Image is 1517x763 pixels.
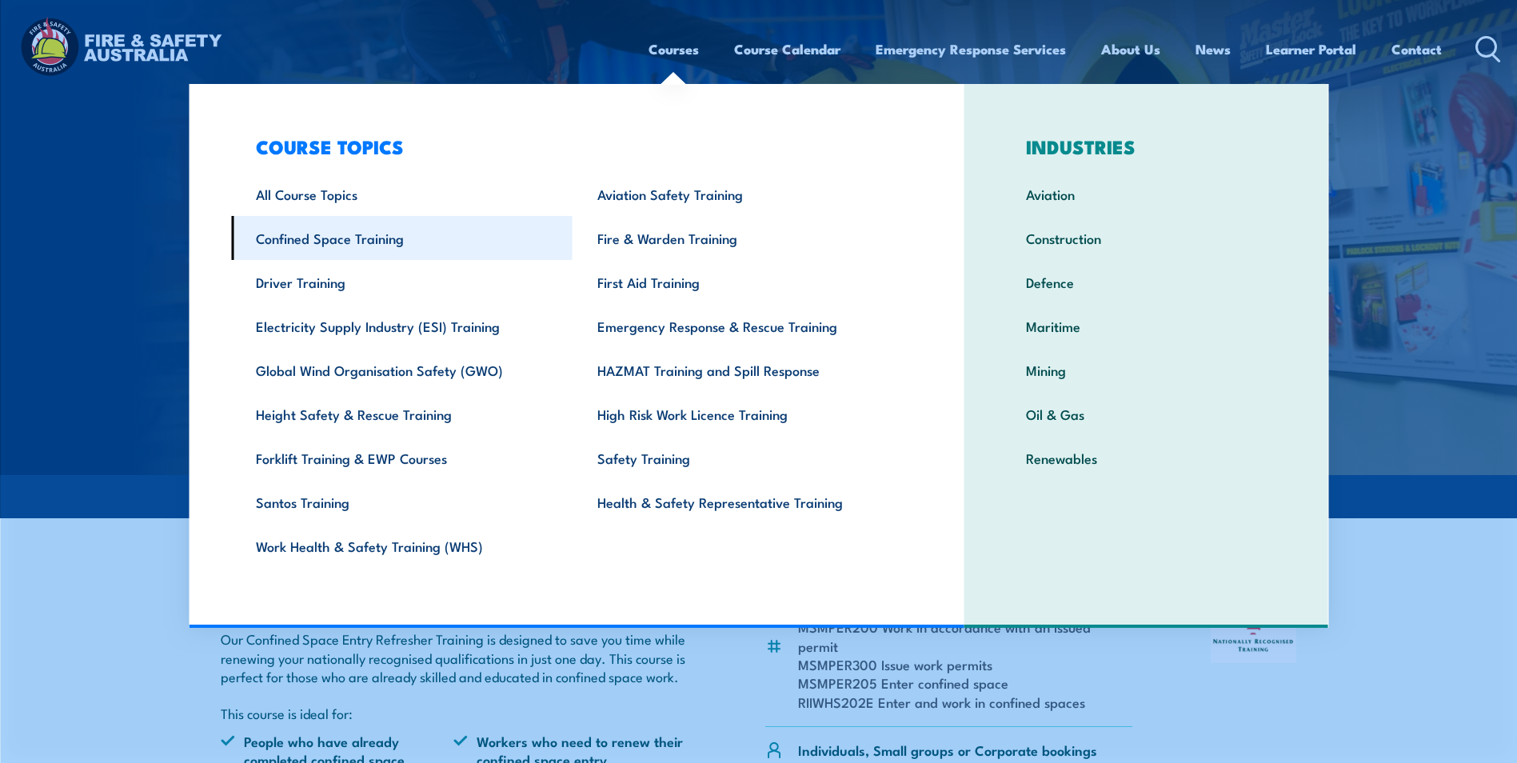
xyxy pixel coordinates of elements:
[1196,28,1231,70] a: News
[573,260,914,304] a: First Aid Training
[798,617,1133,655] li: MSMPER200 Work in accordance with an issued permit
[573,436,914,480] a: Safety Training
[798,673,1133,692] li: MSMPER205 Enter confined space
[1001,348,1291,392] a: Mining
[231,348,573,392] a: Global Wind Organisation Safety (GWO)
[231,480,573,524] a: Santos Training
[876,28,1066,70] a: Emergency Response Services
[1101,28,1160,70] a: About Us
[1001,304,1291,348] a: Maritime
[231,436,573,480] a: Forklift Training & EWP Courses
[231,260,573,304] a: Driver Training
[1001,135,1291,158] h3: INDUSTRIES
[231,216,573,260] a: Confined Space Training
[231,135,914,158] h3: COURSE TOPICS
[798,655,1133,673] li: MSMPER300 Issue work permits
[649,28,699,70] a: Courses
[1001,216,1291,260] a: Construction
[573,480,914,524] a: Health & Safety Representative Training
[798,741,1097,759] p: Individuals, Small groups or Corporate bookings
[573,392,914,436] a: High Risk Work Licence Training
[1391,28,1442,70] a: Contact
[231,304,573,348] a: Electricity Supply Industry (ESI) Training
[1001,260,1291,304] a: Defence
[1001,172,1291,216] a: Aviation
[1001,436,1291,480] a: Renewables
[231,524,573,568] a: Work Health & Safety Training (WHS)
[221,629,688,685] p: Our Confined Space Entry Refresher Training is designed to save you time while renewing your nati...
[573,304,914,348] a: Emergency Response & Rescue Training
[1001,392,1291,436] a: Oil & Gas
[573,216,914,260] a: Fire & Warden Training
[231,172,573,216] a: All Course Topics
[734,28,840,70] a: Course Calendar
[221,704,688,722] p: This course is ideal for:
[231,392,573,436] a: Height Safety & Rescue Training
[573,172,914,216] a: Aviation Safety Training
[798,693,1133,711] li: RIIWHS202E Enter and work in confined spaces
[1266,28,1356,70] a: Learner Portal
[573,348,914,392] a: HAZMAT Training and Spill Response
